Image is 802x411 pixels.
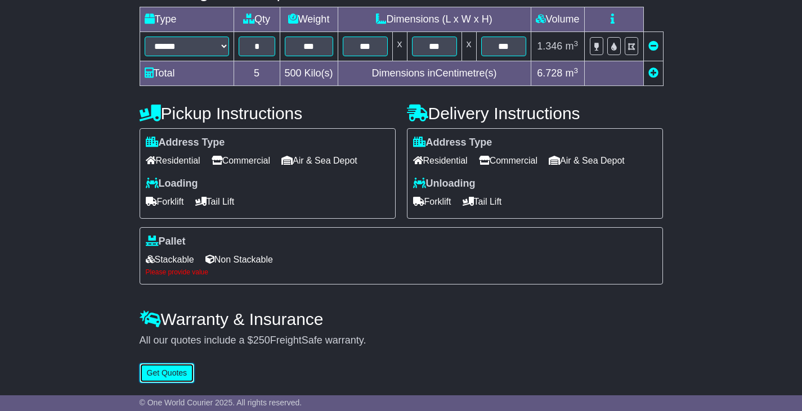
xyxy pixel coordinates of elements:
td: 5 [234,61,280,86]
span: Residential [413,152,468,169]
div: All our quotes include a $ FreightSafe warranty. [140,335,663,347]
span: 250 [253,335,270,346]
a: Remove this item [648,40,658,52]
h4: Pickup Instructions [140,104,396,123]
span: Tail Lift [463,193,502,210]
td: Qty [234,7,280,32]
span: Tail Lift [195,193,235,210]
a: Add new item [648,67,658,79]
span: Commercial [212,152,270,169]
td: x [392,32,407,61]
span: © One World Courier 2025. All rights reserved. [140,398,302,407]
td: x [462,32,476,61]
sup: 3 [574,66,578,75]
h4: Delivery Instructions [407,104,663,123]
span: Forklift [413,193,451,210]
span: 1.346 [537,40,562,52]
td: Type [140,7,234,32]
label: Unloading [413,178,476,190]
span: 6.728 [537,67,562,79]
td: Total [140,61,234,86]
label: Loading [146,178,198,190]
span: Residential [146,152,200,169]
span: m [565,40,578,52]
span: Commercial [479,152,537,169]
sup: 3 [574,39,578,48]
td: Dimensions (L x W x H) [338,7,531,32]
span: Forklift [146,193,184,210]
span: Stackable [146,251,194,268]
td: Kilo(s) [280,61,338,86]
h4: Warranty & Insurance [140,310,663,328]
button: Get Quotes [140,363,195,383]
td: Dimensions in Centimetre(s) [338,61,531,86]
label: Pallet [146,236,186,248]
td: Weight [280,7,338,32]
span: Air & Sea Depot [549,152,625,169]
label: Address Type [413,137,492,149]
td: Volume [531,7,584,32]
span: m [565,67,578,79]
span: 500 [285,67,302,79]
span: Non Stackable [205,251,273,268]
span: Air & Sea Depot [281,152,357,169]
label: Address Type [146,137,225,149]
div: Please provide value [146,268,657,276]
